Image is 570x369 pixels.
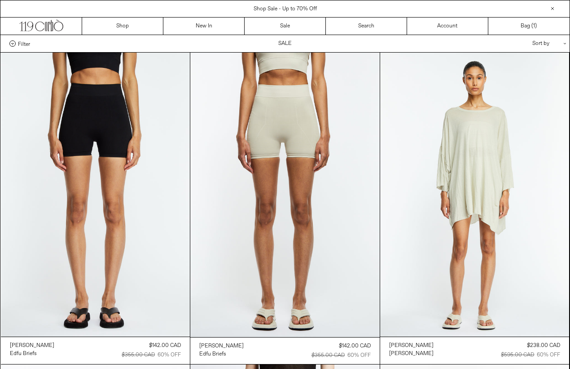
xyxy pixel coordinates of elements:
div: 60% OFF [347,351,371,360]
div: $142.00 CAD [339,342,371,350]
a: [PERSON_NAME] [10,342,54,350]
span: 1 [533,22,535,30]
div: $355.00 CAD [122,351,155,359]
a: [PERSON_NAME] [199,342,244,350]
a: Sale [245,18,326,35]
img: Rick Owens Edfu Briefs [1,53,190,337]
a: Bag () [488,18,570,35]
a: Account [407,18,488,35]
div: 60% OFF [537,351,560,359]
div: [PERSON_NAME] [10,342,54,350]
div: Edfu Briefs [10,350,37,358]
span: ) [533,22,537,30]
a: Search [326,18,407,35]
a: Edfu Briefs [199,350,244,358]
img: Rick Owens Tommy T [380,53,570,337]
div: $595.00 CAD [501,351,534,359]
a: [PERSON_NAME] [389,350,434,358]
div: Sort by [480,35,561,52]
div: Edfu Briefs [199,351,226,358]
a: Shop Sale - Up to 70% Off [254,5,317,13]
div: 60% OFF [158,351,181,359]
div: [PERSON_NAME] [389,342,434,350]
div: $355.00 CAD [311,351,345,360]
div: [PERSON_NAME] [389,350,434,358]
div: $238.00 CAD [527,342,560,350]
div: $142.00 CAD [149,342,181,350]
a: [PERSON_NAME] [389,342,434,350]
a: Shop [82,18,163,35]
span: Filter [18,40,30,47]
img: Rick Owens Edfu Briefs [190,53,380,337]
a: Edfu Briefs [10,350,54,358]
a: New In [163,18,245,35]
